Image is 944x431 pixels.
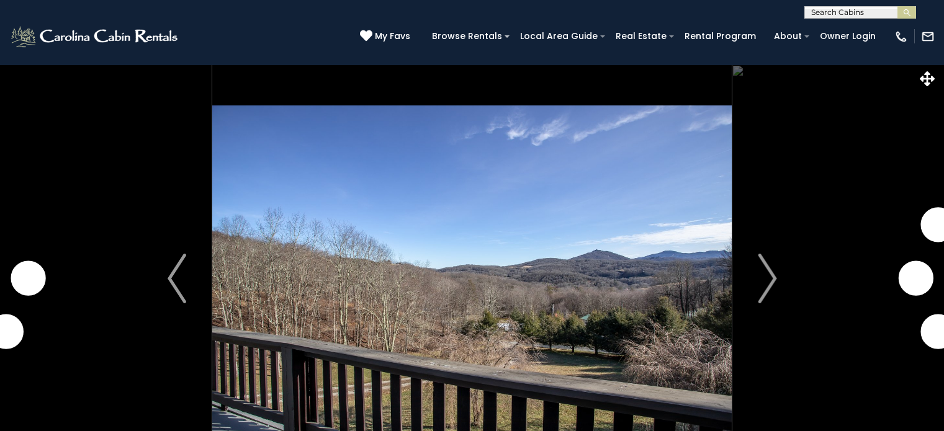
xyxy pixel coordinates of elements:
[426,27,508,46] a: Browse Rentals
[894,30,908,43] img: phone-regular-white.png
[9,24,181,49] img: White-1-2.png
[360,30,413,43] a: My Favs
[375,30,410,43] span: My Favs
[168,254,186,303] img: arrow
[921,30,935,43] img: mail-regular-white.png
[678,27,762,46] a: Rental Program
[758,254,776,303] img: arrow
[514,27,604,46] a: Local Area Guide
[814,27,882,46] a: Owner Login
[768,27,808,46] a: About
[609,27,673,46] a: Real Estate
